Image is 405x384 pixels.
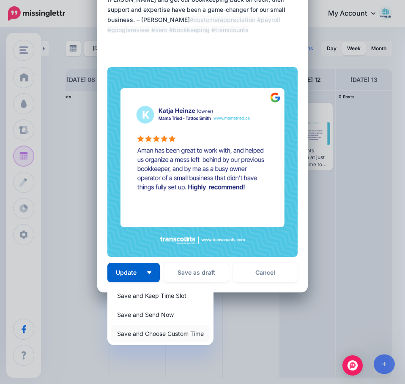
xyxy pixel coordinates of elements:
img: GG6L39TXQV80LFS3EJX5Z4XLGR6LTNNA.jpg [107,67,298,257]
a: Cancel [233,263,298,282]
div: Update [107,284,213,345]
button: Update [107,263,160,282]
img: arrow-down-white.png [147,271,151,274]
span: Update [116,270,143,276]
button: Save as draft [164,263,229,282]
a: Save and Choose Custom Time [111,325,210,342]
a: Save and Keep Time Slot [111,287,210,304]
a: Save and Send Now [111,306,210,323]
div: Open Intercom Messenger [342,355,363,376]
